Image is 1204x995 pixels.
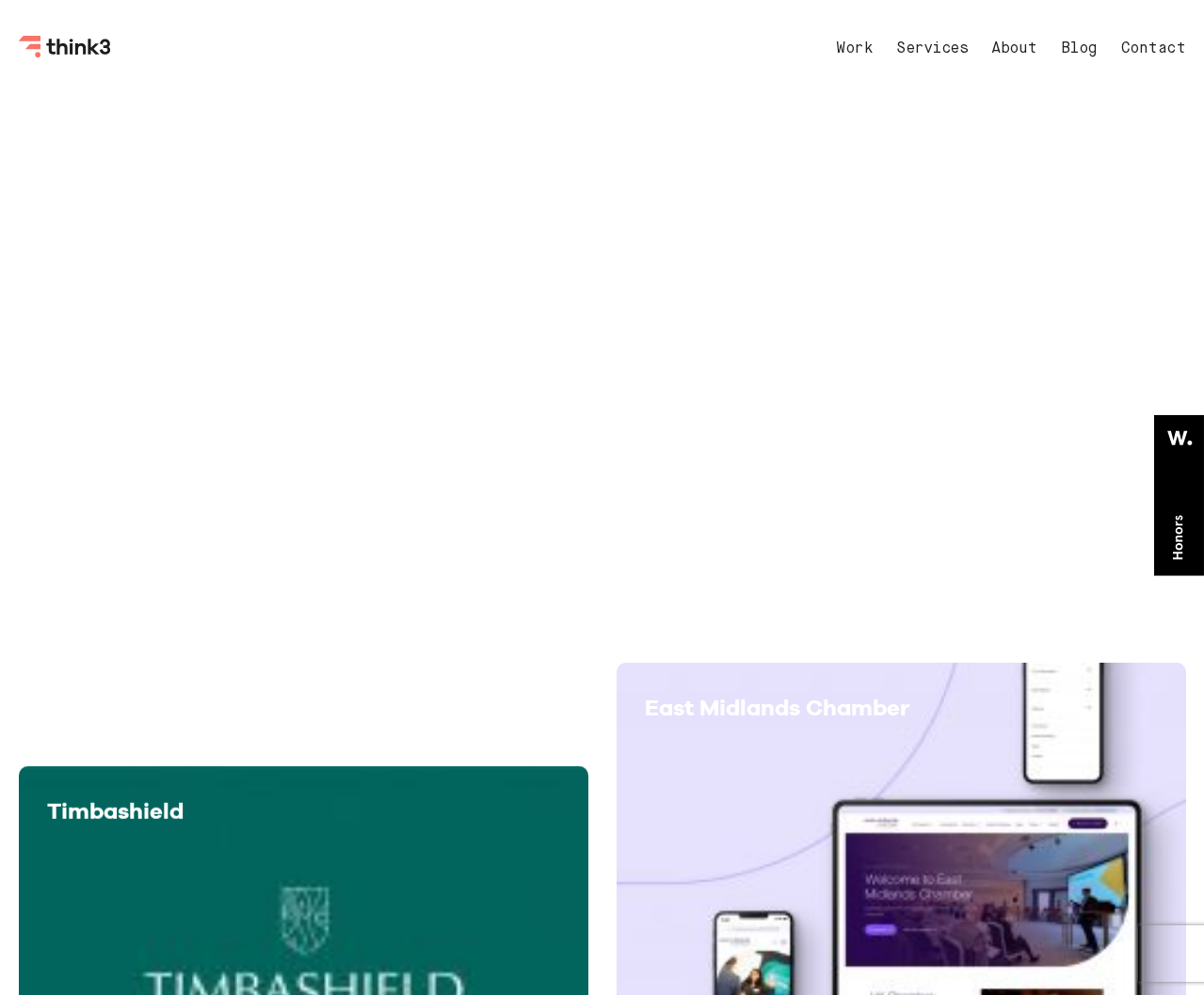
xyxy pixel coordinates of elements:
[645,694,909,721] span: East Midlands Chamber
[47,797,184,825] span: Timbashield
[1121,41,1186,56] a: Contact
[19,43,113,61] a: Think3 Logo
[896,41,968,56] a: Services
[991,41,1037,56] a: About
[1061,41,1098,56] a: Blog
[836,41,873,56] a: Work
